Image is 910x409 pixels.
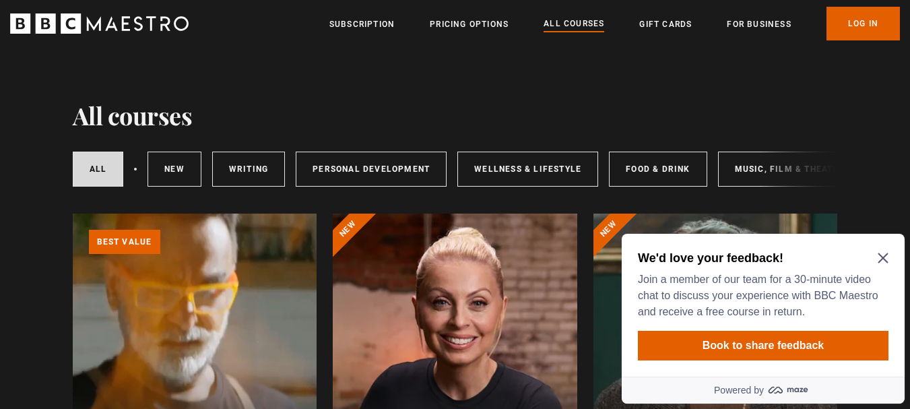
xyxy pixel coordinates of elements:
[826,7,900,40] a: Log In
[718,152,862,187] a: Music, Film & Theatre
[261,24,272,35] button: Close Maze Prompt
[296,152,447,187] a: Personal Development
[22,43,267,92] p: Join a member of our team for a 30-minute video chat to discuss your experience with BBC Maestro ...
[727,18,791,31] a: For business
[89,230,160,254] p: Best value
[639,18,692,31] a: Gift Cards
[457,152,598,187] a: Wellness & Lifestyle
[544,17,604,32] a: All Courses
[22,22,267,38] h2: We'd love your feedback!
[22,102,272,132] button: Book to share feedback
[5,5,288,175] div: Optional study invitation
[609,152,707,187] a: Food & Drink
[329,7,900,40] nav: Primary
[148,152,201,187] a: New
[5,148,288,175] a: Powered by maze
[212,152,285,187] a: Writing
[73,152,124,187] a: All
[329,18,395,31] a: Subscription
[430,18,509,31] a: Pricing Options
[10,13,189,34] svg: BBC Maestro
[73,101,193,129] h1: All courses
